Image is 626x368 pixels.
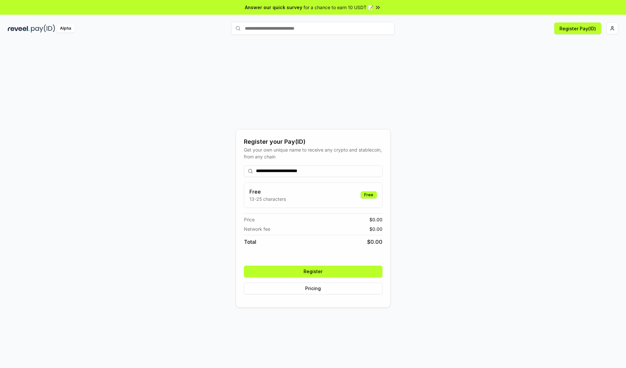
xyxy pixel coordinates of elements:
[244,283,382,294] button: Pricing
[8,24,30,33] img: reveel_dark
[244,216,255,223] span: Price
[244,238,256,246] span: Total
[369,216,382,223] span: $ 0.00
[244,137,382,146] div: Register your Pay(ID)
[249,196,286,202] p: 13-25 characters
[56,24,75,33] div: Alpha
[554,22,601,34] button: Register Pay(ID)
[367,238,382,246] span: $ 0.00
[249,188,286,196] h3: Free
[244,266,382,277] button: Register
[369,226,382,232] span: $ 0.00
[244,146,382,160] div: Get your own unique name to receive any crypto and stablecoin, from any chain
[245,4,302,11] span: Answer our quick survey
[304,4,373,11] span: for a chance to earn 10 USDT 📝
[31,24,55,33] img: pay_id
[361,191,377,199] div: Free
[244,226,270,232] span: Network fee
